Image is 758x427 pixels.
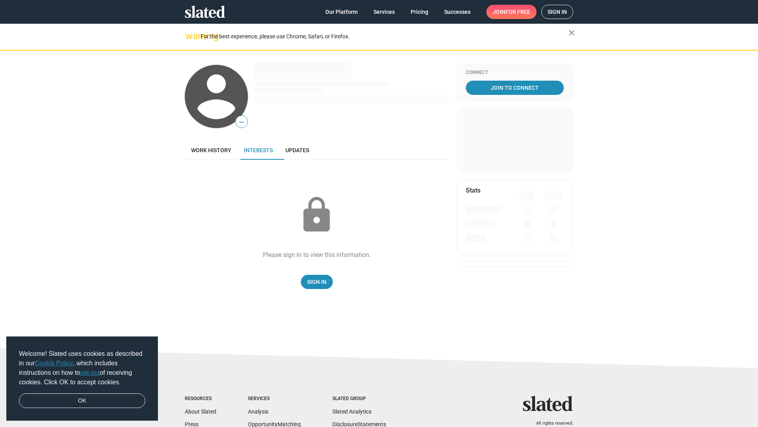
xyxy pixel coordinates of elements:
a: Analysis [248,408,268,415]
a: Work history [185,141,238,160]
a: Join To Connect [466,81,564,95]
mat-icon: lock [297,195,336,235]
mat-icon: warning [186,31,195,41]
a: Services [367,5,401,19]
a: opt-out [80,369,100,376]
a: Joinfor free [486,5,537,19]
span: Welcome! Slated uses cookies as described in our , which includes instructions on how to of recei... [19,349,145,387]
span: — [236,117,248,127]
span: Join [493,5,530,19]
span: Sign In [307,275,326,289]
a: Slated Analytics [332,408,371,415]
mat-icon: close [567,28,576,38]
span: Pricing [411,5,428,19]
span: Join To Connect [467,81,562,95]
div: Resources [185,396,216,402]
div: Slated Group [332,396,386,402]
a: Sign in [541,5,573,19]
span: Sign in [548,5,567,19]
span: Services [373,5,395,19]
div: Please sign in to view this information. [263,251,371,259]
span: for free [505,5,530,19]
span: Successes [444,5,471,19]
a: Cookie Policy [35,360,73,367]
a: About Slated [185,408,216,415]
span: Work history [191,147,231,153]
div: cookieconsent [6,336,158,421]
mat-card-title: Stats [466,186,480,195]
div: Services [248,396,301,402]
span: Our Platform [325,5,358,19]
a: Our Platform [319,5,364,19]
a: Pricing [404,5,435,19]
span: Interests [244,147,273,153]
a: Sign In [301,275,333,289]
a: Interests [238,141,279,160]
a: Updates [279,141,315,160]
span: Updates [285,147,309,153]
div: Connect [466,70,564,76]
a: dismiss cookie message [19,393,145,408]
div: For the best experience, please use Chrome, Safari, or Firefox. [201,31,568,42]
a: Successes [438,5,477,19]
